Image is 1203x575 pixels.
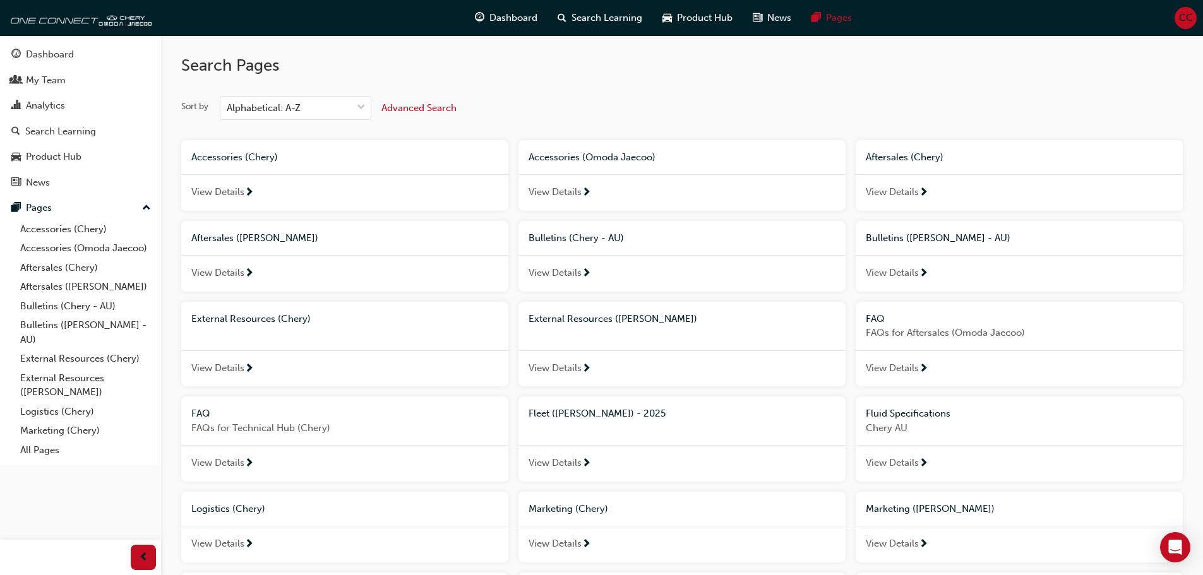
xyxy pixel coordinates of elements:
[181,302,508,387] a: External Resources (Chery)View Details
[5,43,156,66] a: Dashboard
[582,268,591,280] span: next-icon
[5,171,156,194] a: News
[244,458,254,470] span: next-icon
[866,361,919,376] span: View Details
[26,150,81,164] div: Product Hub
[518,221,846,292] a: Bulletins (Chery - AU)View Details
[1175,7,1197,29] button: CC
[142,200,151,216] span: up-icon
[465,5,548,31] a: guage-iconDashboard
[26,73,66,88] div: My Team
[866,266,919,280] span: View Details
[529,185,582,199] span: View Details
[753,10,762,26] span: news-icon
[191,421,498,436] span: FAQs for Technical Hub (Chery)
[15,297,156,316] a: Bulletins (Chery - AU)
[919,268,928,280] span: next-icon
[244,364,254,375] span: next-icon
[11,75,21,86] span: people-icon
[919,364,928,375] span: next-icon
[244,268,254,280] span: next-icon
[5,145,156,169] a: Product Hub
[529,361,582,376] span: View Details
[662,10,672,26] span: car-icon
[15,349,156,369] a: External Resources (Chery)
[26,98,65,113] div: Analytics
[489,11,537,25] span: Dashboard
[191,503,265,514] span: Logistics (Chery)
[919,187,928,199] span: next-icon
[518,492,846,562] a: Marketing (Chery)View Details
[6,5,152,30] img: oneconnect
[11,203,21,214] span: pages-icon
[856,140,1183,211] a: Aftersales (Chery)View Details
[191,266,244,280] span: View Details
[919,458,928,470] span: next-icon
[866,503,995,514] span: Marketing ([PERSON_NAME])
[582,364,591,375] span: next-icon
[191,185,244,199] span: View Details
[191,151,278,163] span: Accessories (Chery)
[5,94,156,117] a: Analytics
[529,313,697,324] span: External Resources ([PERSON_NAME])
[866,151,943,163] span: Aftersales (Chery)
[26,175,50,190] div: News
[26,47,74,62] div: Dashboard
[518,396,846,482] a: Fleet ([PERSON_NAME]) - 2025View Details
[15,239,156,258] a: Accessories (Omoda Jaecoo)
[15,402,156,422] a: Logistics (Chery)
[743,5,801,31] a: news-iconNews
[381,96,457,120] button: Advanced Search
[518,302,846,387] a: External Resources ([PERSON_NAME])View Details
[475,10,484,26] span: guage-icon
[5,196,156,220] button: Pages
[866,408,950,419] span: Fluid Specifications
[11,126,20,138] span: search-icon
[11,177,21,189] span: news-icon
[529,408,666,419] span: Fleet ([PERSON_NAME]) - 2025
[866,313,885,324] span: FAQ
[856,302,1183,387] a: FAQFAQs for Aftersales (Omoda Jaecoo)View Details
[856,492,1183,562] a: Marketing ([PERSON_NAME])View Details
[558,10,566,26] span: search-icon
[529,151,655,163] span: Accessories (Omoda Jaecoo)
[826,11,852,25] span: Pages
[181,396,508,482] a: FAQFAQs for Technical Hub (Chery)View Details
[767,11,791,25] span: News
[357,100,366,116] span: down-icon
[26,201,52,215] div: Pages
[181,140,508,211] a: Accessories (Chery)View Details
[582,458,591,470] span: next-icon
[866,232,1010,244] span: Bulletins ([PERSON_NAME] - AU)
[811,10,821,26] span: pages-icon
[518,140,846,211] a: Accessories (Omoda Jaecoo)View Details
[866,421,1173,436] span: Chery AU
[529,536,582,551] span: View Details
[5,40,156,196] button: DashboardMy TeamAnalyticsSearch LearningProduct HubNews
[11,151,21,163] span: car-icon
[181,56,1183,76] h2: Search Pages
[15,441,156,460] a: All Pages
[11,49,21,61] span: guage-icon
[181,100,208,113] div: Sort by
[582,539,591,550] span: next-icon
[548,5,652,31] a: search-iconSearch Learning
[181,221,508,292] a: Aftersales ([PERSON_NAME])View Details
[15,277,156,297] a: Aftersales ([PERSON_NAME])
[191,536,244,551] span: View Details
[866,185,919,199] span: View Details
[866,456,919,470] span: View Details
[856,221,1183,292] a: Bulletins ([PERSON_NAME] - AU)View Details
[181,492,508,562] a: Logistics (Chery)View Details
[244,187,254,199] span: next-icon
[1160,532,1190,562] div: Open Intercom Messenger
[582,187,591,199] span: next-icon
[15,369,156,402] a: External Resources ([PERSON_NAME])
[191,361,244,376] span: View Details
[529,232,624,244] span: Bulletins (Chery - AU)
[15,421,156,441] a: Marketing (Chery)
[244,539,254,550] span: next-icon
[25,124,96,139] div: Search Learning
